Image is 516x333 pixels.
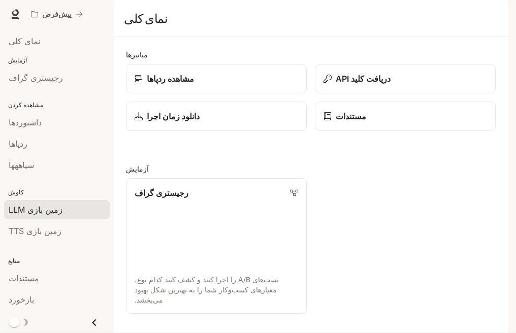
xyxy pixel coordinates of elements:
[135,275,279,304] font: تست‌های A/B را اجرا کنید و کشف کنید کدام نوع، معیارهای کسب‌وکار شما را به بهترین شکل بهبود می‌بخشد.
[124,11,168,26] font: نمای کلی
[336,111,366,121] font: مستندات
[135,188,188,198] font: رجیستری گراف
[126,64,307,93] a: مشاهده ردپاها
[42,10,72,18] font: پیش‌فرض
[147,74,194,84] font: مشاهده ردپاها
[336,74,391,84] font: دریافت کلید API
[126,178,307,314] a: رجیستری گرافتست‌های A/B را اجرا کنید و کشف کنید کدام نوع، معیارهای کسب‌وکار شما را به بهترین شکل ...
[126,102,307,131] a: دانلود زمان اجرا
[315,102,496,131] a: مستندات
[315,64,496,93] button: دریافت کلید API
[126,50,148,59] font: میانبرها
[126,164,149,173] font: آزمایش
[147,111,200,121] font: دانلود زمان اجرا
[26,4,87,24] button: همه فضاهای کاری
